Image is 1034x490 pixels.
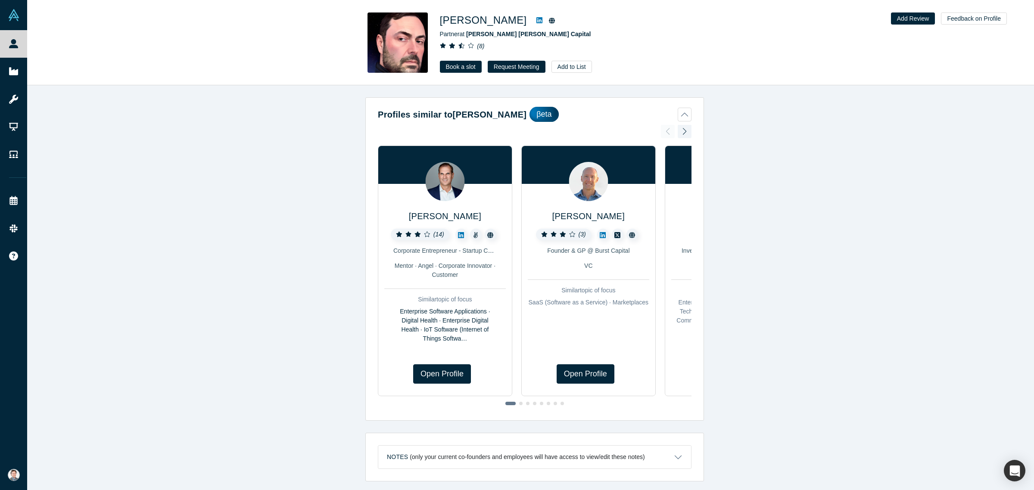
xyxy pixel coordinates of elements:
h1: [PERSON_NAME] [440,12,527,28]
div: Enterprise Software Applications · Digital Health · Enterprise Digital Health · IoT Software (Int... [384,307,506,343]
h2: Profiles similar to [PERSON_NAME] [378,108,526,121]
div: Similar topic of focus [671,286,793,295]
i: ( 3 ) [579,231,586,238]
i: ( 8 ) [477,43,484,50]
span: Investor at NextGen Venture Partners [682,247,782,254]
a: [PERSON_NAME] [409,211,481,221]
a: [PERSON_NAME] [PERSON_NAME] Capital [466,31,591,37]
img: Alchemist Vault Logo [8,9,20,21]
p: (only your current co-founders and employees will have access to view/edit these notes) [410,453,645,461]
div: βeta [529,107,558,122]
button: Feedback on Profile [941,12,1007,25]
a: Open Profile [557,364,614,384]
div: VC [528,261,649,270]
img: Richard Svinkin's Profile Image [368,12,428,73]
div: Mentor · Angel · Corporate Innovator · Customer [384,261,506,279]
span: Founder & GP @ Burst Capital [547,247,629,254]
button: Profiles similar to[PERSON_NAME]βeta [378,107,691,122]
i: ( 14 ) [433,231,444,238]
span: Corporate Entrepreneur - Startup CEO Mentor [393,247,517,254]
a: Book a slot [440,61,482,73]
img: Christian Busch's Profile Image [425,162,464,201]
div: VC [671,261,793,270]
button: Add Review [891,12,935,25]
a: [PERSON_NAME] [552,211,625,221]
button: Add to List [551,61,592,73]
div: Similar topic of focus [384,295,506,304]
a: Open Profile [413,364,471,384]
h3: Notes [387,453,408,462]
button: Request Meeting [488,61,545,73]
button: Notes (only your current co-founders and employees will have access to view/edit these notes) [378,446,691,468]
div: Similar topic of focus [528,286,649,295]
img: Andres Valdivieso's Account [8,469,20,481]
span: Partner at [440,31,591,37]
img: Geoff Donaker's Profile Image [569,162,608,201]
span: SaaS (Software as a Service) · Marketplaces [529,299,649,306]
